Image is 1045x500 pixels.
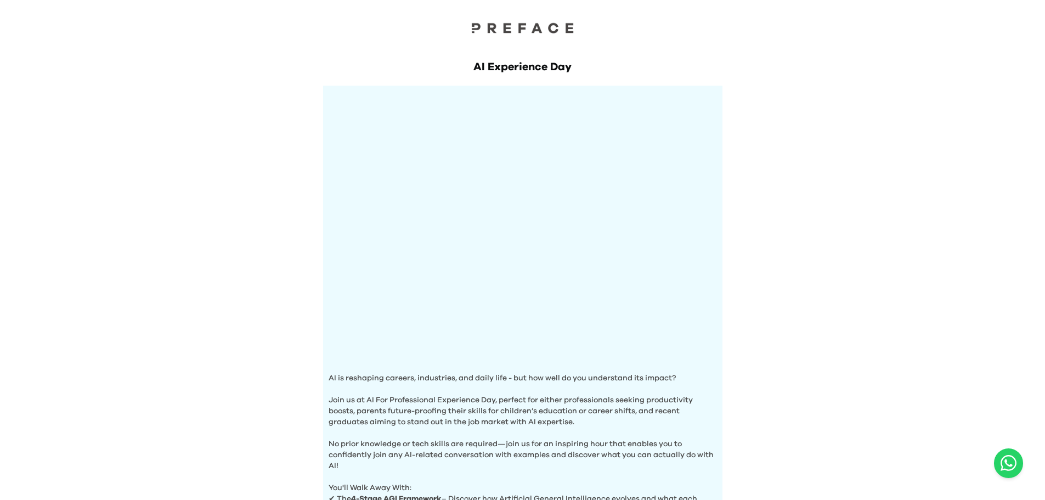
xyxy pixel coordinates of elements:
[468,22,578,37] a: Preface Logo
[994,448,1023,478] a: Chat with us on WhatsApp
[329,471,717,493] p: You'll Walk Away With:
[994,448,1023,478] button: Open WhatsApp chat
[329,373,717,384] p: AI is reshaping careers, industries, and daily life - but how well do you understand its impact?
[329,97,717,356] img: Hero Image
[323,59,722,75] h1: AI Experience Day
[329,428,717,471] p: No prior knowledge or tech skills are required—join us for an inspiring hour that enables you to ...
[329,384,717,428] p: Join us at AI For Professional Experience Day, perfect for either professionals seeking productiv...
[468,22,578,33] img: Preface Logo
